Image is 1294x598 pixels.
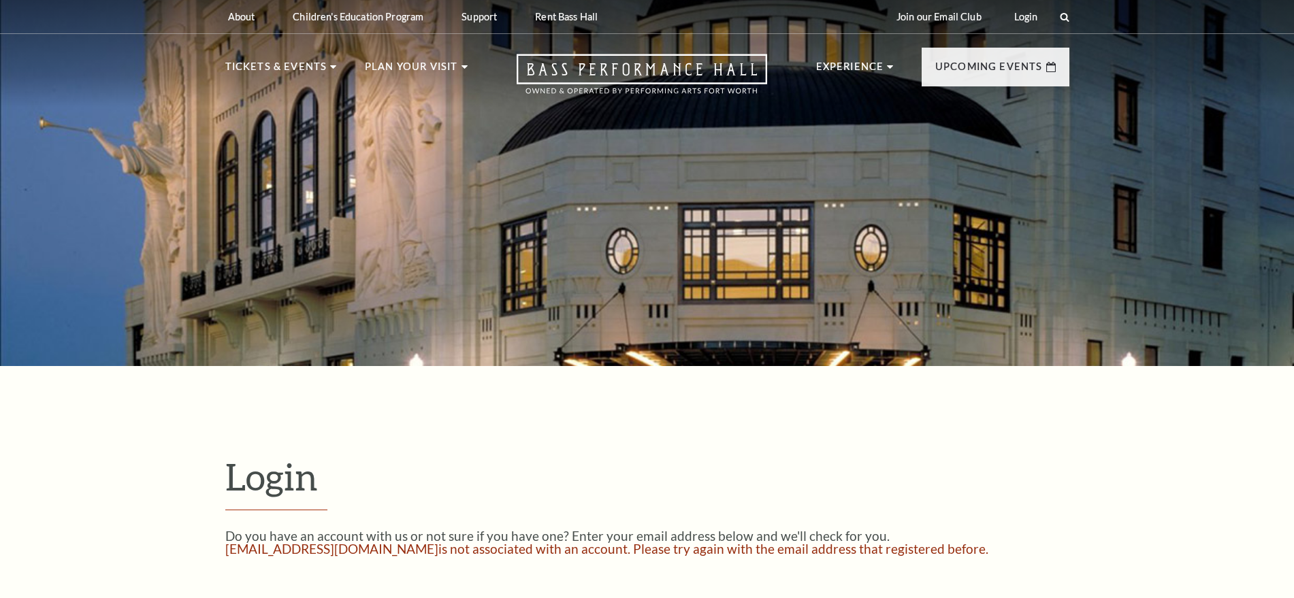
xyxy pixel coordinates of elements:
p: Do you have an account with us or not sure if you have one? Enter your email address below and we... [225,529,1069,542]
p: About [228,11,255,22]
p: Upcoming Events [935,59,1043,83]
p: Plan Your Visit [365,59,458,83]
p: Rent Bass Hall [535,11,598,22]
span: Login [225,454,318,498]
p: Support [462,11,497,22]
p: Tickets & Events [225,59,327,83]
p: Children's Education Program [293,11,423,22]
span: [EMAIL_ADDRESS][DOMAIN_NAME] is not associated with an account. Please try again with the email a... [225,541,988,557]
p: Experience [816,59,884,83]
